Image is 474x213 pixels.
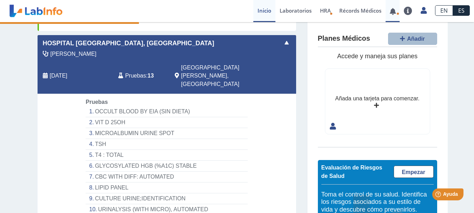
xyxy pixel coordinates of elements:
span: HRA [320,7,331,14]
span: Añadir [407,36,425,42]
span: Hospital [GEOGRAPHIC_DATA], [GEOGRAPHIC_DATA] [43,39,214,48]
span: Maisonet Perez, Ruth [51,50,96,58]
a: ES [453,5,470,16]
li: OCCULT BLOOD BY EIA (SIN DIETA) [86,106,247,117]
span: Accede y maneja sus planes [337,53,418,60]
span: Empezar [402,169,425,175]
li: TSH [86,139,247,150]
li: VIT D 25OH [86,117,247,128]
li: MICROALBUMIN URINE SPOT [86,128,247,139]
span: Evaluación de Riesgos de Salud [321,165,382,179]
iframe: Help widget launcher [412,186,466,205]
a: Empezar [394,166,434,178]
li: CULTURE URINE;IDENTIFICATION [86,193,247,204]
div: : [113,64,169,89]
span: San Juan, PR [181,64,259,89]
li: GLYCOSYLATED HGB (%A1C) STABLE [86,161,247,172]
div: Añada una tarjeta para comenzar. [335,94,419,103]
b: 13 [148,73,154,79]
button: Añadir [388,33,437,45]
li: LIPID PANEL [86,182,247,193]
li: CBC WITH DIFF: AUTOMATED [86,172,247,182]
span: 2025-09-20 [50,72,67,80]
h4: Planes Médicos [318,34,370,43]
a: EN [435,5,453,16]
span: Pruebas [125,72,146,80]
span: Pruebas [86,99,108,105]
li: T4 : TOTAL [86,150,247,161]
